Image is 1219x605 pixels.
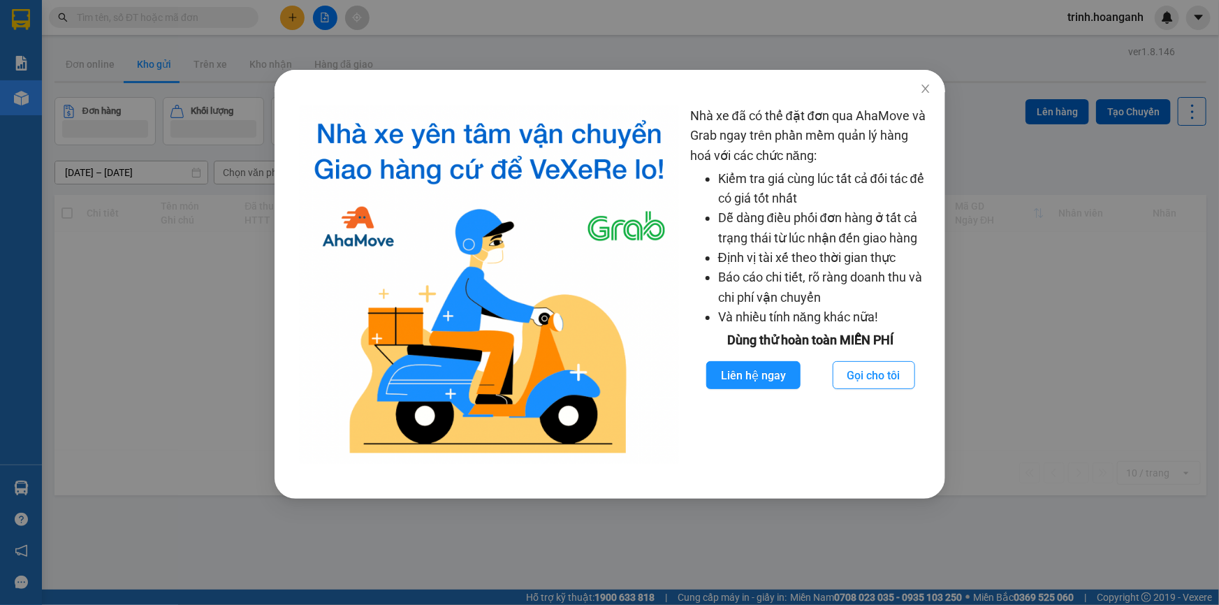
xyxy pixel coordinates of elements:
[717,307,930,327] li: Và nhiều tính năng khác nữa!
[689,330,930,350] div: Dùng thử hoàn toàn MIỄN PHÍ
[717,208,930,248] li: Dễ dàng điều phối đơn hàng ở tất cả trạng thái từ lúc nhận đến giao hàng
[717,268,930,307] li: Báo cáo chi tiết, rõ ràng doanh thu và chi phí vận chuyển
[300,106,679,464] img: logo
[717,169,930,209] li: Kiểm tra giá cùng lúc tất cả đối tác để có giá tốt nhất
[847,367,900,384] span: Gọi cho tôi
[720,367,785,384] span: Liên hệ ngay
[832,361,914,389] button: Gọi cho tôi
[717,248,930,268] li: Định vị tài xế theo thời gian thực
[689,106,930,464] div: Nhà xe đã có thể đặt đơn qua AhaMove và Grab ngay trên phần mềm quản lý hàng hoá với các chức năng:
[706,361,800,389] button: Liên hệ ngay
[919,83,930,94] span: close
[905,70,944,109] button: Close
